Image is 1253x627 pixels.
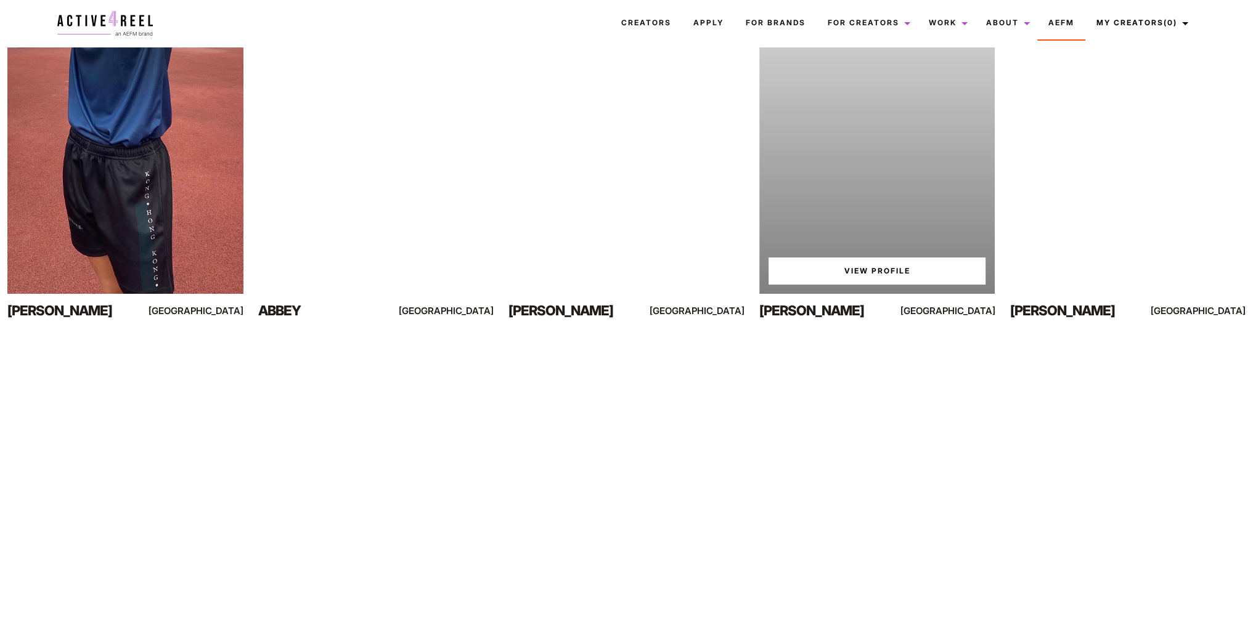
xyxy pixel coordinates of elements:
a: AEFM [1037,6,1085,39]
a: About [975,6,1037,39]
div: [GEOGRAPHIC_DATA] [924,303,995,318]
div: [PERSON_NAME] [1010,300,1151,321]
div: [PERSON_NAME] [508,300,650,321]
a: View Sonja'sProfile [769,257,986,285]
a: Apply [682,6,735,39]
a: Work [918,6,975,39]
div: [GEOGRAPHIC_DATA] [674,303,745,318]
a: Creators [610,6,682,39]
div: [GEOGRAPHIC_DATA] [1175,303,1246,318]
span: (0) [1164,18,1177,27]
img: a4r-logo.svg [57,11,153,36]
div: [PERSON_NAME] [759,300,901,321]
a: My Creators(0) [1085,6,1196,39]
a: For Brands [735,6,817,39]
div: [GEOGRAPHIC_DATA] [423,303,494,318]
div: [PERSON_NAME] [7,300,149,321]
div: Abbey [258,300,400,321]
a: For Creators [817,6,918,39]
div: [GEOGRAPHIC_DATA] [173,303,243,318]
